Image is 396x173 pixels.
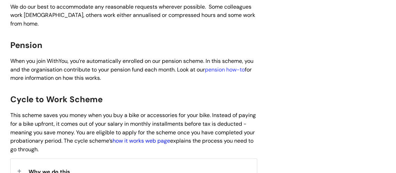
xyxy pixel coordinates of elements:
span: We do our best to accommodate any reasonable requests wherever possible. Some colleagues work [DE... [10,3,255,28]
span: Cycle to Work Scheme [10,94,103,105]
span: This scheme saves you money when you buy a bike or accessories for your bike. Instead of paying f... [10,112,256,153]
span: Pension [10,40,42,50]
a: pension how-to [205,66,245,73]
a: how it works web page [113,137,170,144]
span: When you join WithYou, you’re automatically enrolled on our pension scheme. In this scheme, you a... [10,57,253,82]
